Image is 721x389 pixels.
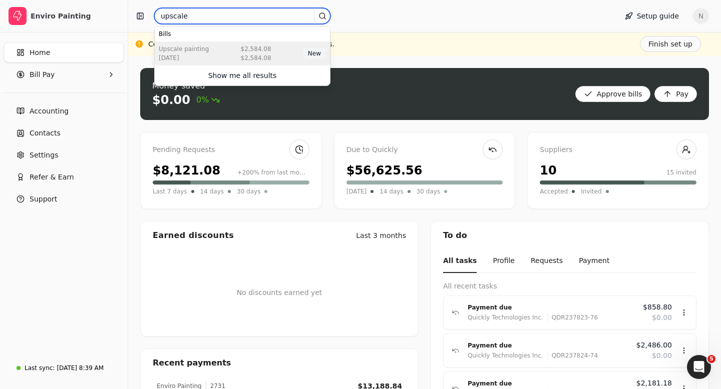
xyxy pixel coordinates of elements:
div: Due to Quickly [346,144,503,155]
span: $858.80 [643,302,672,312]
div: +200% from last month [237,168,309,177]
div: QDR237824-74 [547,350,598,360]
div: Recent payments [141,349,418,377]
span: $2,181.18 [636,378,672,388]
div: $8,121.08 [153,161,220,179]
div: 15 invited [666,168,696,177]
button: Setup guide [617,8,687,24]
span: $2,486.00 [636,340,672,350]
span: Refer & Earn [30,172,74,182]
button: Finish set up [640,36,701,52]
div: [DATE] 8:39 AM [57,363,104,372]
div: Enviro Painting [31,11,119,21]
div: Bills [155,26,330,41]
span: Accounting [30,106,69,116]
div: No discounts earned yet [237,271,322,314]
span: Settings [30,150,58,160]
div: To do [431,221,708,249]
span: New [308,49,321,58]
div: Quickly Technologies Inc. [468,350,543,360]
button: Payment [579,249,609,273]
button: Refer & Earn [4,167,124,187]
div: Money saved [152,80,220,92]
div: Complete your set up to begin processing payments. [148,39,334,49]
a: Contacts [4,123,124,143]
button: Pay [654,86,697,102]
button: Support [4,189,124,209]
span: 30 days [237,186,260,196]
iframe: Intercom live chat [687,355,711,379]
span: 5 [707,355,715,363]
span: $0.00 [652,350,672,361]
button: Bill Pay [4,64,124,84]
div: Payment due [468,378,628,388]
div: Show me all results [208,70,277,81]
div: Last 3 months [356,230,406,241]
a: Home [4,42,124,62]
div: QDR237823-76 [547,312,598,322]
button: Show me all results [157,67,328,83]
a: Accounting [4,101,124,121]
div: [DATE] [159,53,209,62]
div: All recent tasks [443,281,696,291]
button: Profile [493,249,515,273]
button: All tasks [443,249,477,273]
span: 14 days [380,186,403,196]
a: Last sync:[DATE] 8:39 AM [4,359,124,377]
span: Accepted [540,186,568,196]
div: Last sync: [25,363,55,372]
span: 14 days [200,186,224,196]
span: 30 days [417,186,440,196]
span: 0% [196,94,220,106]
span: Contacts [30,128,61,138]
span: Last 7 days [153,186,187,196]
div: $2,584.08 [241,53,271,62]
div: $56,625.56 [346,161,423,179]
a: Settings [4,145,124,165]
button: Approve bills [575,86,651,102]
span: $0.00 [652,312,672,323]
div: Suppliers [540,144,696,155]
span: Home [30,47,50,58]
div: Pending Requests [153,144,309,155]
div: $2,584.08 [241,44,271,53]
div: $0.00 [152,92,190,108]
button: Requests [531,249,563,273]
input: Search [154,8,330,24]
div: Quickly Technologies Inc. [468,312,543,322]
span: Bill Pay [30,69,55,80]
button: N [693,8,709,24]
span: [DATE] [346,186,367,196]
span: Invited [581,186,601,196]
div: 10 [540,161,556,179]
div: Payment due [468,302,635,312]
div: Upscale Painting [159,44,209,53]
div: Earned discounts [153,229,234,241]
span: Support [30,194,57,204]
div: Suggestions [155,26,330,65]
div: Payment due [468,340,628,350]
